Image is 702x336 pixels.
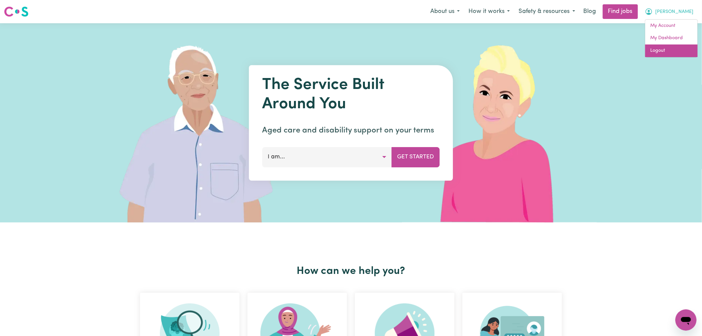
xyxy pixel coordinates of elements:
[136,265,566,278] h2: How can we help you?
[262,147,392,167] button: I am...
[645,32,698,44] a: My Dashboard
[641,5,698,19] button: My Account
[645,20,698,32] a: My Account
[426,5,464,19] button: About us
[645,19,698,57] div: My Account
[645,44,698,57] a: Logout
[4,4,29,19] a: Careseekers logo
[675,309,697,331] iframe: Button to launch messaging window
[4,6,29,18] img: Careseekers logo
[464,5,514,19] button: How it works
[656,8,694,16] span: [PERSON_NAME]
[580,4,600,19] a: Blog
[262,76,440,114] h1: The Service Built Around You
[603,4,638,19] a: Find jobs
[514,5,580,19] button: Safety & resources
[262,125,440,136] p: Aged care and disability support on your terms
[392,147,440,167] button: Get Started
